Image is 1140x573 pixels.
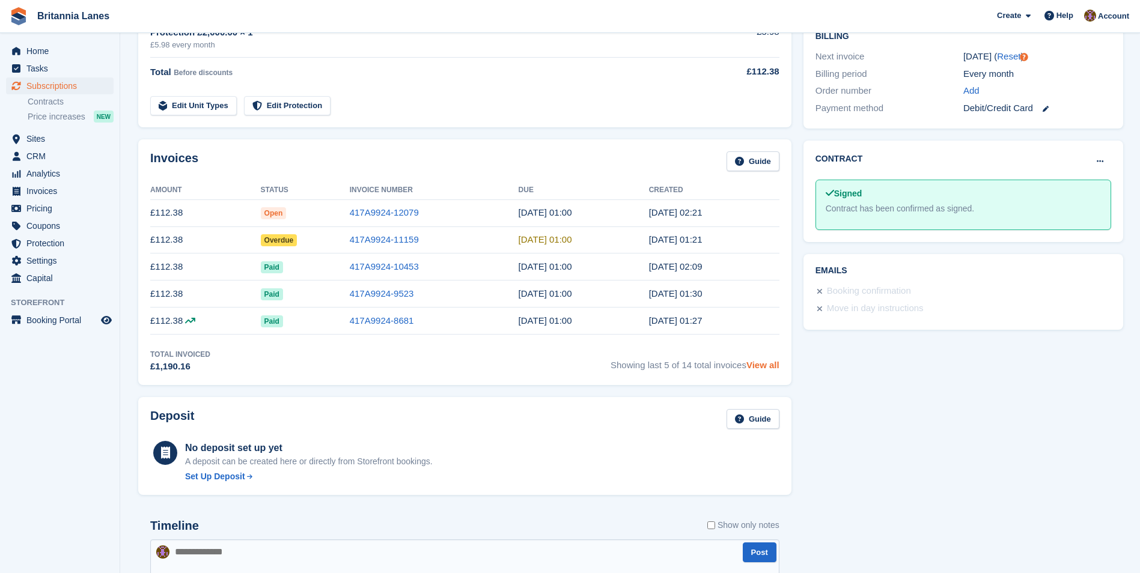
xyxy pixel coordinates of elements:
div: Next invoice [815,50,963,64]
a: Preview store [99,313,114,327]
div: Signed [826,187,1101,200]
td: £112.38 [150,308,261,335]
p: A deposit can be created here or directly from Storefront bookings. [185,455,433,468]
span: Capital [26,270,99,286]
div: No deposit set up yet [185,441,433,455]
span: CRM [26,148,99,165]
span: Storefront [11,297,120,309]
div: Total Invoiced [150,349,210,360]
a: menu [6,235,114,252]
div: £5.98 every month [150,39,683,51]
span: Subscriptions [26,77,99,94]
a: menu [6,217,114,234]
span: Help [1056,10,1073,22]
div: Debit/Credit Card [963,102,1111,115]
img: Andy Collier [1084,10,1096,22]
span: Settings [26,252,99,269]
span: Total [150,67,171,77]
a: 417A9924-11159 [350,234,419,244]
time: 2025-07-08 00:00:00 UTC [519,288,572,299]
h2: Deposit [150,409,194,429]
span: Paid [261,261,283,273]
span: Booking Portal [26,312,99,329]
h2: Invoices [150,151,198,171]
a: Britannia Lanes [32,6,114,26]
div: Contract has been confirmed as signed. [826,202,1101,215]
span: Tasks [26,60,99,77]
div: Payment method [815,102,963,115]
a: menu [6,130,114,147]
span: Pricing [26,200,99,217]
span: Overdue [261,234,297,246]
th: Amount [150,181,261,200]
span: Paid [261,288,283,300]
a: menu [6,270,114,286]
a: Edit Unit Types [150,96,237,116]
span: Showing last 5 of 14 total invoices [611,349,779,374]
span: Paid [261,315,283,327]
span: Open [261,207,287,219]
a: menu [6,252,114,269]
time: 2025-10-01 01:21:26 UTC [649,207,703,217]
h2: Contract [815,153,863,165]
th: Created [649,181,779,200]
a: menu [6,43,114,59]
td: £112.38 [150,226,261,253]
div: Billing period [815,67,963,81]
a: 417A9924-8681 [350,315,414,326]
a: menu [6,148,114,165]
h2: Emails [815,266,1111,276]
a: menu [6,60,114,77]
th: Invoice Number [350,181,519,200]
h2: Timeline [150,519,199,533]
a: 417A9924-10453 [350,261,419,271]
a: Add [963,84,980,98]
input: Show only notes [707,519,715,532]
a: View all [746,360,779,370]
th: Status [261,181,350,200]
span: Sites [26,130,99,147]
time: 2025-07-01 00:30:47 UTC [649,288,703,299]
span: Account [1098,10,1129,22]
label: Show only notes [707,519,779,532]
a: 417A9924-12079 [350,207,419,217]
a: 417A9924-9523 [350,288,414,299]
div: £112.38 [683,65,779,79]
time: 2025-08-08 00:00:00 UTC [519,261,572,271]
td: £112.38 [150,199,261,226]
span: Home [26,43,99,59]
a: Guide [727,409,779,429]
div: Booking confirmation [827,284,911,299]
div: NEW [94,111,114,123]
time: 2025-09-08 00:00:00 UTC [519,234,572,244]
time: 2025-10-08 00:00:00 UTC [519,207,572,217]
a: menu [6,183,114,199]
span: Price increases [28,111,85,123]
a: Contracts [28,96,114,108]
a: menu [6,312,114,329]
div: £1,190.16 [150,360,210,374]
div: Set Up Deposit [185,470,245,483]
th: Due [519,181,649,200]
a: menu [6,165,114,182]
time: 2025-06-08 00:00:00 UTC [519,315,572,326]
a: Guide [727,151,779,171]
div: [DATE] ( ) [963,50,1111,64]
span: Before discounts [174,68,233,77]
img: stora-icon-8386f47178a22dfd0bd8f6a31ec36ba5ce8667c1dd55bd0f319d3a0aa187defe.svg [10,7,28,25]
div: Every month [963,67,1111,81]
a: Price increases NEW [28,110,114,123]
a: Reset [997,51,1020,61]
span: Analytics [26,165,99,182]
time: 2025-06-01 00:27:59 UTC [649,315,703,326]
a: menu [6,77,114,94]
div: Order number [815,84,963,98]
span: Invoices [26,183,99,199]
div: Tooltip anchor [1019,52,1029,62]
a: Edit Protection [244,96,331,116]
time: 2025-08-01 01:09:36 UTC [649,261,703,271]
span: Create [997,10,1021,22]
td: £112.38 [150,253,261,280]
td: £112.38 [150,280,261,308]
span: Protection [26,235,99,252]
